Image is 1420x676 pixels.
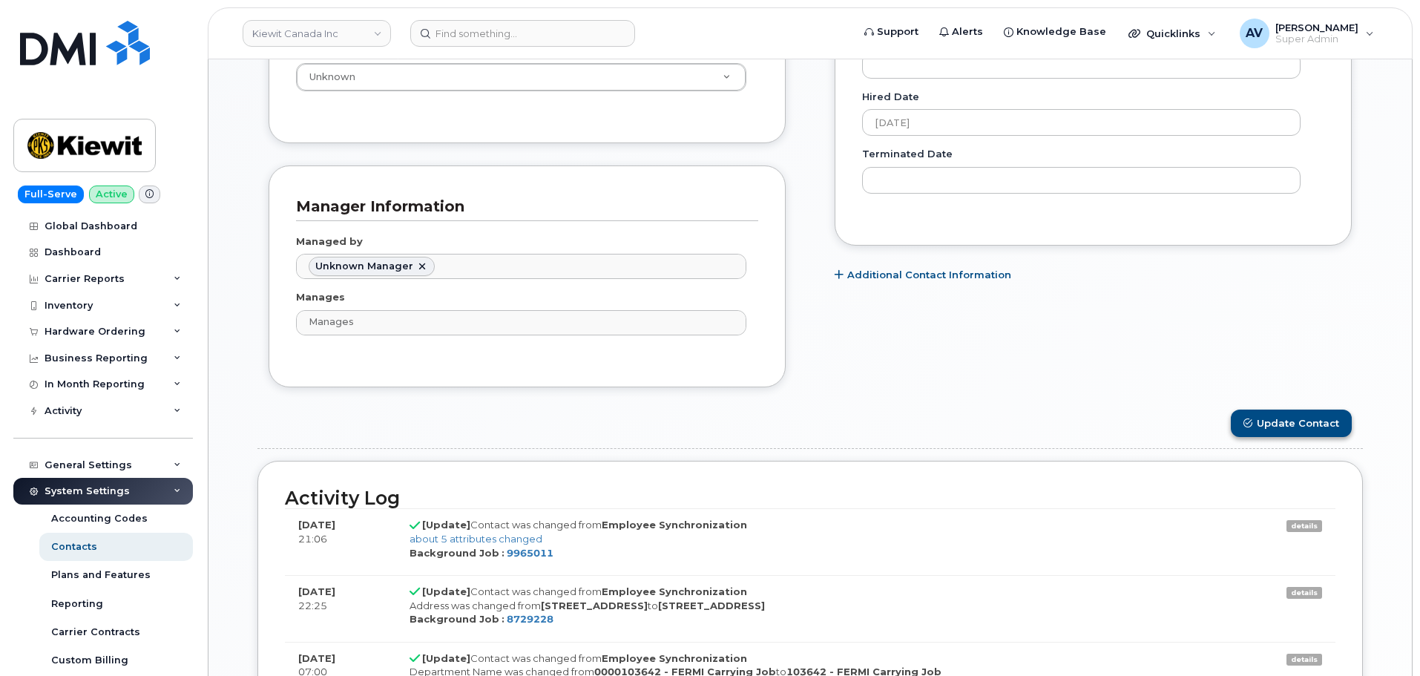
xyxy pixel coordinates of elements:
div: Artem Volkov [1229,19,1384,48]
a: 8729228 [507,613,553,625]
iframe: Messenger Launcher [1355,611,1409,665]
span: Unknown Manager [315,260,413,272]
a: about 5 attributes changed [410,533,542,545]
span: Knowledge Base [1016,24,1106,39]
div: Quicklinks [1118,19,1226,48]
label: Manages [296,290,345,304]
strong: [DATE] [298,585,335,597]
span: 22:25 [298,600,327,611]
div: Address was changed from to [410,599,1228,613]
strong: Employee Synchronization [602,519,747,531]
span: Support [877,24,918,39]
strong: [STREET_ADDRESS] [541,600,648,611]
a: Support [854,17,929,47]
h2: Activity Log [285,488,1335,509]
strong: Employee Synchronization [602,585,747,597]
strong: Background Job [410,547,499,559]
input: Find something... [410,20,635,47]
label: Terminated Date [862,147,953,161]
a: Knowledge Base [993,17,1117,47]
td: Contact was changed from [396,575,1241,642]
strong: [Update] [422,585,470,597]
a: Alerts [929,17,993,47]
strong: [Update] [422,519,470,531]
a: details [1286,520,1322,532]
strong: [STREET_ADDRESS] [658,600,765,611]
a: Kiewit Canada Inc [243,20,391,47]
strong: : [502,547,504,559]
a: details [1286,654,1322,666]
a: Additional Contact Information [835,268,1011,282]
span: AV [1246,24,1263,42]
strong: [DATE] [298,652,335,664]
td: Contact was changed from [396,508,1241,575]
button: Update Contact [1231,410,1352,437]
a: details [1286,587,1322,599]
span: Super Admin [1275,33,1358,45]
label: Hired Date [862,90,919,104]
span: Quicklinks [1146,27,1200,39]
span: Alerts [952,24,983,39]
span: Unknown [300,70,355,84]
strong: [DATE] [298,519,335,531]
a: Unknown [297,64,746,91]
strong: [Update] [422,652,470,664]
strong: Background Job [410,613,499,625]
label: Managed by [296,234,363,249]
span: [PERSON_NAME] [1275,22,1358,33]
strong: : [502,613,504,625]
strong: Employee Synchronization [602,652,747,664]
h3: Manager Information [296,197,747,217]
a: 9965011 [507,547,553,559]
span: 21:06 [298,533,327,545]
